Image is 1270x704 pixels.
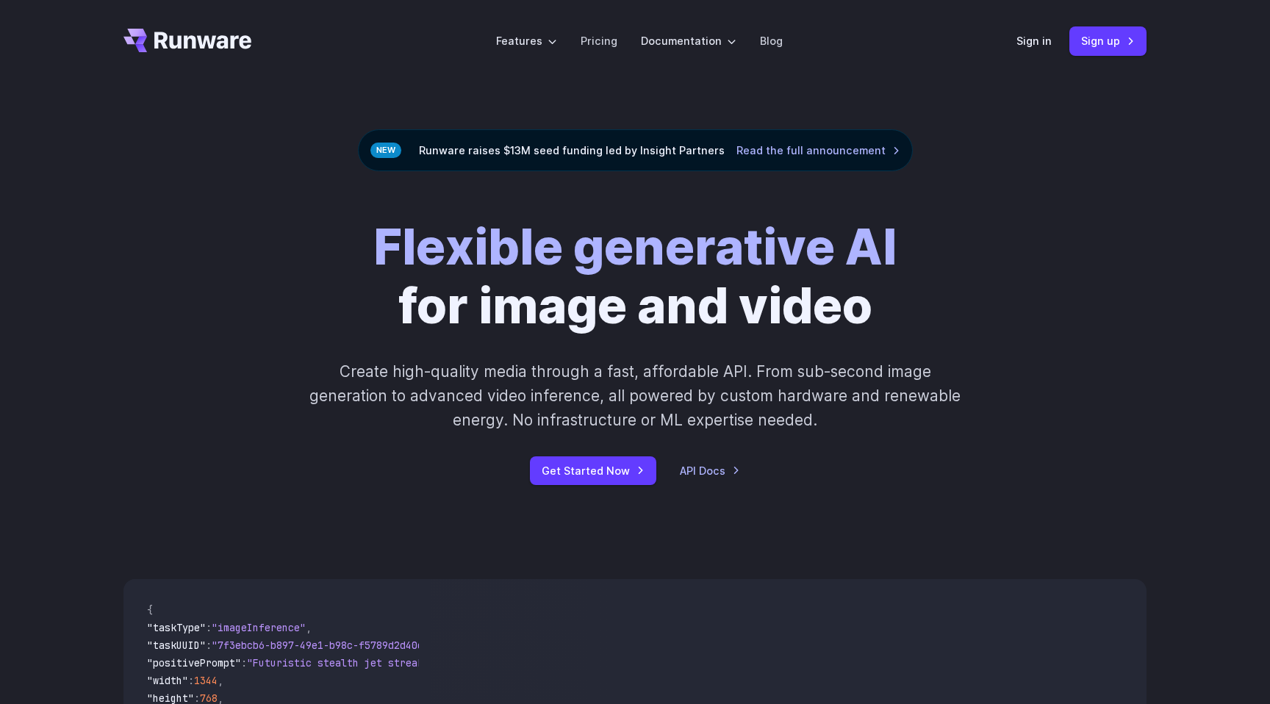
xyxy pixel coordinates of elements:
[206,621,212,634] span: :
[530,456,656,485] a: Get Started Now
[147,603,153,617] span: {
[373,218,897,276] strong: Flexible generative AI
[306,621,312,634] span: ,
[760,32,783,49] a: Blog
[147,674,188,687] span: "width"
[736,142,900,159] a: Read the full announcement
[147,621,206,634] span: "taskType"
[1016,32,1052,49] a: Sign in
[123,29,251,52] a: Go to /
[188,674,194,687] span: :
[194,674,218,687] span: 1344
[496,32,557,49] label: Features
[358,129,913,171] div: Runware raises $13M seed funding led by Insight Partners
[212,621,306,634] span: "imageInference"
[308,359,963,433] p: Create high-quality media through a fast, affordable API. From sub-second image generation to adv...
[147,639,206,652] span: "taskUUID"
[680,462,740,479] a: API Docs
[373,218,897,336] h1: for image and video
[206,639,212,652] span: :
[641,32,736,49] label: Documentation
[247,656,782,669] span: "Futuristic stealth jet streaking through a neon-lit cityscape with glowing purple exhaust"
[1069,26,1147,55] a: Sign up
[581,32,617,49] a: Pricing
[212,639,435,652] span: "7f3ebcb6-b897-49e1-b98c-f5789d2d40d7"
[147,656,241,669] span: "positivePrompt"
[218,674,223,687] span: ,
[241,656,247,669] span: :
